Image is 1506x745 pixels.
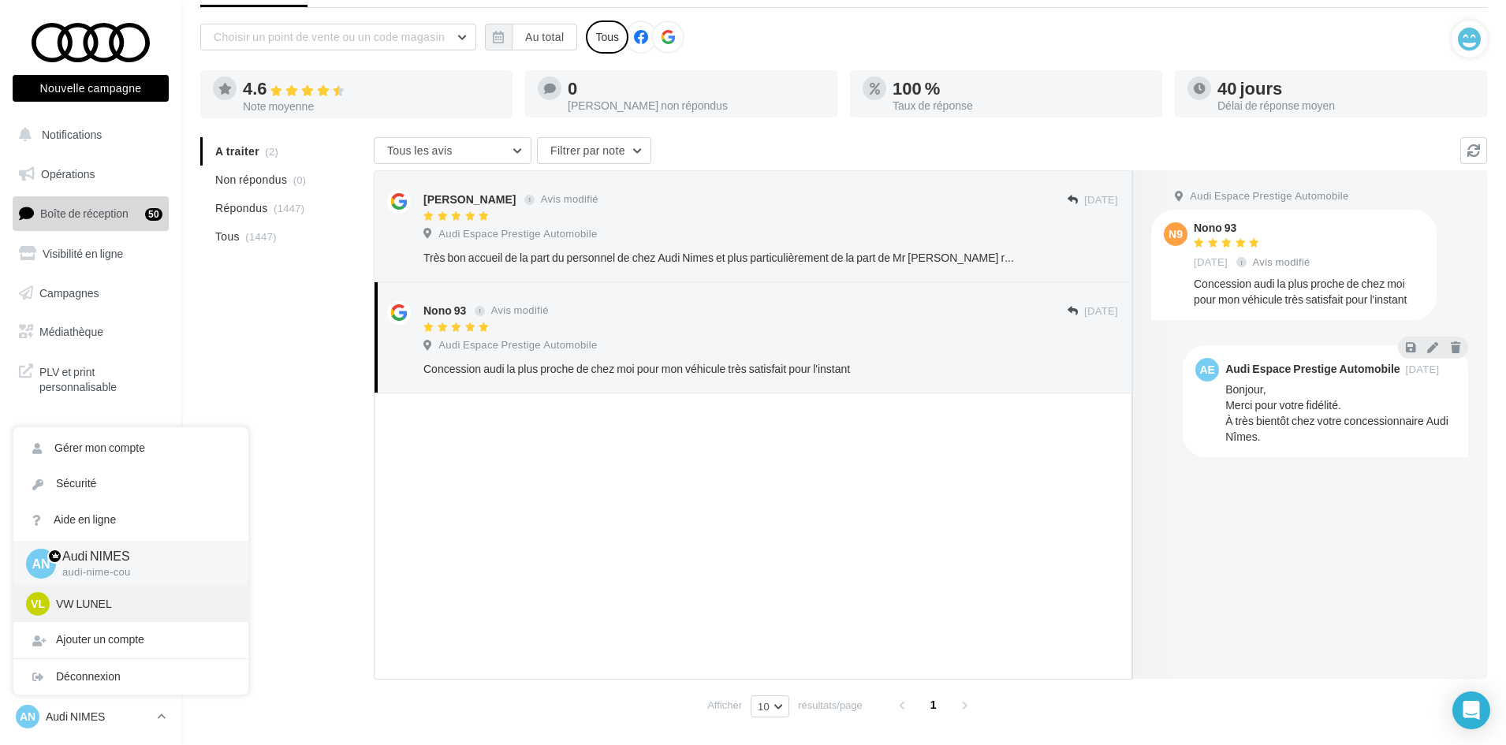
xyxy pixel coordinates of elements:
span: [DATE] [1084,193,1118,207]
p: Audi NIMES [62,547,223,565]
button: Nouvelle campagne [13,75,169,102]
span: [DATE] [1406,364,1440,374]
span: Opérations [41,167,95,181]
button: Au total [512,24,577,50]
span: (1447) [274,202,305,214]
span: [DATE] [1084,304,1118,318]
div: 50 [145,208,162,221]
span: Médiathèque [39,325,103,338]
a: Médiathèque [9,315,172,348]
span: AN [20,709,35,725]
div: Déconnexion [13,659,248,695]
div: 40 jours [1217,80,1474,97]
button: Au total [485,24,577,50]
span: 10 [758,700,770,713]
a: PLV et print personnalisable [9,355,172,401]
div: 100 % [893,80,1150,97]
div: Tous [586,20,628,54]
div: 0 [568,80,825,97]
span: [DATE] [1194,255,1228,270]
a: Aide en ligne [13,502,248,538]
div: Ajouter un compte [13,622,248,657]
span: Afficher [707,698,742,713]
span: (0) [293,173,307,186]
span: N9 [1169,226,1183,242]
span: Choisir un point de vente ou un code magasin [214,30,445,43]
span: Avis modifié [491,304,549,317]
div: Bonjour, Merci pour votre fidélité. À très bientôt chez votre concessionnaire Audi Nîmes. [1225,382,1456,445]
button: Tous les avis [374,137,531,164]
span: Audi Espace Prestige Automobile [438,338,597,352]
span: VL [31,596,45,612]
div: Audi Espace Prestige Automobile [1225,363,1400,374]
button: Filtrer par note [537,137,651,164]
a: Boîte de réception50 [9,196,172,230]
div: Taux de réponse [893,100,1150,111]
p: audi-nime-cou [62,565,223,579]
span: Visibilité en ligne [43,247,123,260]
span: Avis modifié [1253,255,1310,268]
span: Boîte de réception [40,207,129,220]
p: VW LUNEL [56,596,229,612]
a: Visibilité en ligne [9,237,172,270]
div: Délai de réponse moyen [1217,100,1474,111]
div: 4.6 [243,80,500,98]
div: Concession audi la plus proche de chez moi pour mon véhicule très satisfait pour l'instant [1194,276,1424,307]
span: Audi Espace Prestige Automobile [438,227,597,241]
a: Campagnes [9,277,172,310]
div: Très bon accueil de la part du personnel de chez Audi Nimes et plus particulièrement de la part d... [423,250,1016,266]
div: [PERSON_NAME] non répondus [568,100,825,111]
span: Audi Espace Prestige Automobile [1190,189,1348,203]
button: Notifications [9,118,166,151]
span: AE [1199,362,1214,378]
span: (1447) [245,230,277,243]
span: 1 [921,692,946,717]
div: Nono 93 [423,303,466,318]
span: Non répondus [215,172,287,188]
div: Note moyenne [243,101,500,112]
span: Répondus [215,200,268,216]
span: PLV et print personnalisable [39,361,162,395]
span: résultats/page [798,698,863,713]
div: Nono 93 [1194,222,1314,233]
div: Open Intercom Messenger [1452,691,1490,729]
a: AN Audi NIMES [13,702,169,732]
span: Avis modifié [541,193,598,206]
div: Concession audi la plus proche de chez moi pour mon véhicule très satisfait pour l'instant [423,361,1016,377]
p: Audi NIMES [46,709,151,725]
span: Campagnes [39,285,99,299]
span: Notifications [42,128,102,141]
a: Gérer mon compte [13,430,248,466]
button: Choisir un point de vente ou un code magasin [200,24,476,50]
span: Tous les avis [387,143,453,157]
a: Sécurité [13,466,248,501]
span: Tous [215,229,240,244]
div: [PERSON_NAME] [423,192,516,207]
button: 10 [751,695,789,717]
span: AN [32,554,50,572]
a: Opérations [9,158,172,191]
